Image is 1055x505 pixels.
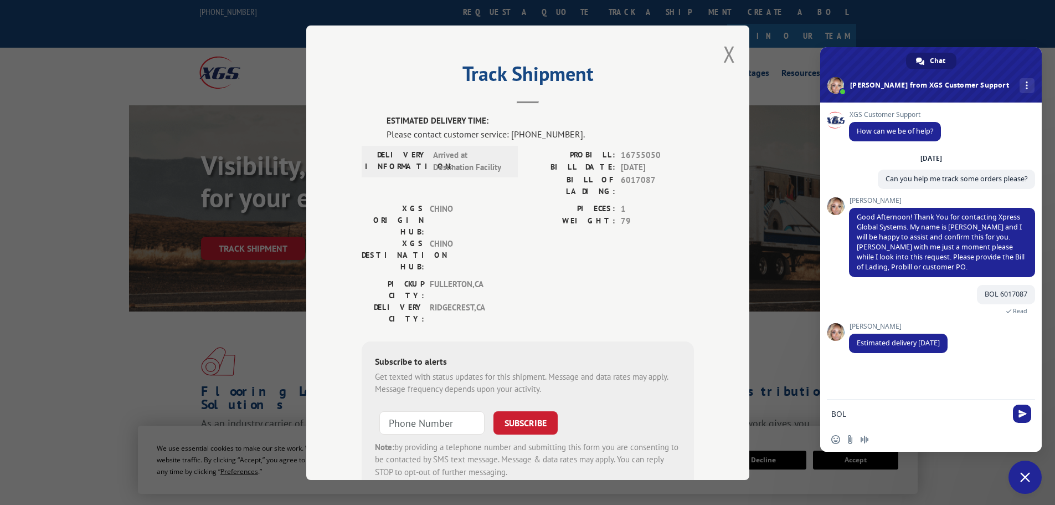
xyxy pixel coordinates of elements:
[362,202,424,237] label: XGS ORIGIN HUB:
[528,215,615,228] label: WEIGHT:
[860,435,869,444] span: Audio message
[857,212,1025,272] span: Good Afternoon! Thank You for contacting Xpress Global Systems. My name is [PERSON_NAME] and I wi...
[528,161,615,174] label: BILL DATE:
[849,323,948,330] span: [PERSON_NAME]
[621,174,694,197] span: 6017087
[849,111,941,119] span: XGS Customer Support
[430,237,505,272] span: CHINO
[375,354,681,370] div: Subscribe to alerts
[857,338,940,348] span: Estimated delivery [DATE]
[857,126,933,136] span: How can we be of help?
[621,149,694,161] span: 16755050
[621,161,694,174] span: [DATE]
[387,115,694,127] label: ESTIMATED DELIVERY TIME:
[362,66,694,87] h2: Track Shipment
[906,53,956,69] div: Chat
[621,202,694,215] span: 1
[375,441,681,478] div: by providing a telephone number and submitting this form you are consenting to be contacted by SM...
[723,39,735,69] button: Close modal
[1013,307,1027,315] span: Read
[930,53,945,69] span: Chat
[621,215,694,228] span: 79
[920,155,942,162] div: [DATE]
[1013,405,1031,423] span: Send
[362,237,424,272] label: XGS DESTINATION HUB:
[985,289,1027,299] span: BOL 6017087
[886,174,1027,183] span: Can you help me track some orders please?
[528,149,615,161] label: PROBILL:
[831,409,1006,419] textarea: Compose your message...
[846,435,855,444] span: Send a file
[528,174,615,197] label: BILL OF LADING:
[430,202,505,237] span: CHINO
[528,202,615,215] label: PIECES:
[1020,78,1035,93] div: More channels
[849,197,1035,205] span: [PERSON_NAME]
[387,127,694,140] div: Please contact customer service: [PHONE_NUMBER].
[493,411,558,434] button: SUBSCRIBE
[362,301,424,324] label: DELIVERY CITY:
[379,411,485,434] input: Phone Number
[365,149,428,174] label: DELIVERY INFORMATION:
[430,301,505,324] span: RIDGECREST , CA
[375,370,681,395] div: Get texted with status updates for this shipment. Message and data rates may apply. Message frequ...
[375,441,394,452] strong: Note:
[831,435,840,444] span: Insert an emoji
[362,278,424,301] label: PICKUP CITY:
[430,278,505,301] span: FULLERTON , CA
[433,149,508,174] span: Arrived at Destination Facility
[1008,461,1042,494] div: Close chat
